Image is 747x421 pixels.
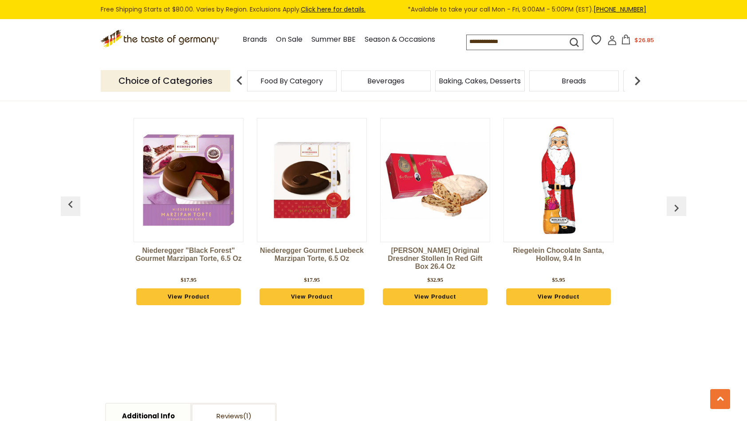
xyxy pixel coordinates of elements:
img: previous arrow [63,197,78,212]
a: [PERSON_NAME] Original Dresdner Stollen in Red Gift Box 26.4 oz [380,247,490,273]
div: $17.95 [181,275,197,284]
a: Niederegger Gourmet Luebeck Marzipan Torte, 6.5 oz [257,247,367,273]
a: Breads [562,78,586,84]
a: Niederegger "Black Forest" Gourmet Marzipan Torte, 6.5 oz [134,247,244,273]
div: $5.95 [552,275,565,284]
a: Baking, Cakes, Desserts [439,78,521,84]
a: View Product [136,288,241,305]
div: $32.95 [427,275,443,284]
span: $26.85 [634,36,654,44]
a: Season & Occasions [365,34,435,46]
img: Riegelein Chocolate Santa, Hollow, 9.4 in [504,126,613,235]
img: previous arrow [669,201,684,215]
a: [PHONE_NUMBER] [594,5,646,14]
a: View Product [383,288,488,305]
a: On Sale [276,34,303,46]
img: Emil Reimann Original Dresdner Stollen in Red Gift Box 26.4 oz [381,126,490,235]
img: Niederegger Gourmet Luebeck Marzipan Torte, 6.5 oz [257,126,366,235]
a: View Product [259,288,364,305]
button: $26.85 [619,35,657,48]
a: Riegelein Chocolate Santa, Hollow, 9.4 in [503,247,613,273]
a: Beverages [367,78,405,84]
a: Brands [243,34,267,46]
a: Summer BBE [311,34,356,46]
a: Click here for details. [301,5,366,14]
img: next arrow [629,72,646,90]
div: $17.95 [304,275,320,284]
p: Choice of Categories [101,70,230,92]
div: Free Shipping Starts at $80.00. Varies by Region. Exclusions Apply. [101,4,646,15]
a: Food By Category [260,78,323,84]
a: View Product [506,288,611,305]
span: *Available to take your call Mon - Fri, 9:00AM - 5:00PM (EST). [408,4,646,15]
img: previous arrow [231,72,248,90]
img: Niederegger [134,126,243,235]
